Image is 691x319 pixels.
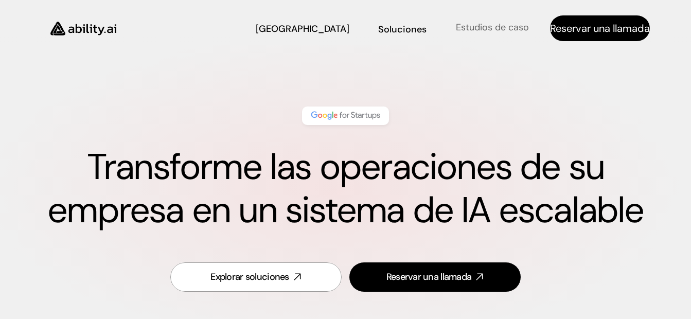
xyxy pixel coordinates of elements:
[255,20,350,38] a: [GEOGRAPHIC_DATA]
[386,271,472,283] div: Reservar una llamada
[378,23,427,36] p: Soluciones
[256,23,349,36] p: [GEOGRAPHIC_DATA]
[550,15,650,41] a: Reservar una llamada
[550,21,650,36] p: Reservar una llamada
[378,20,427,38] a: Soluciones
[41,146,650,232] h1: Transforme las operaciones de su empresa en un sistema de IA escalable
[455,20,529,38] a: Estudios de caso
[210,271,289,283] div: Explorar soluciones
[349,262,521,292] a: Reservar una llamada
[131,15,650,41] nav: Navegación principal
[170,262,342,292] a: Explorar soluciones
[456,21,529,34] p: Estudios de caso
